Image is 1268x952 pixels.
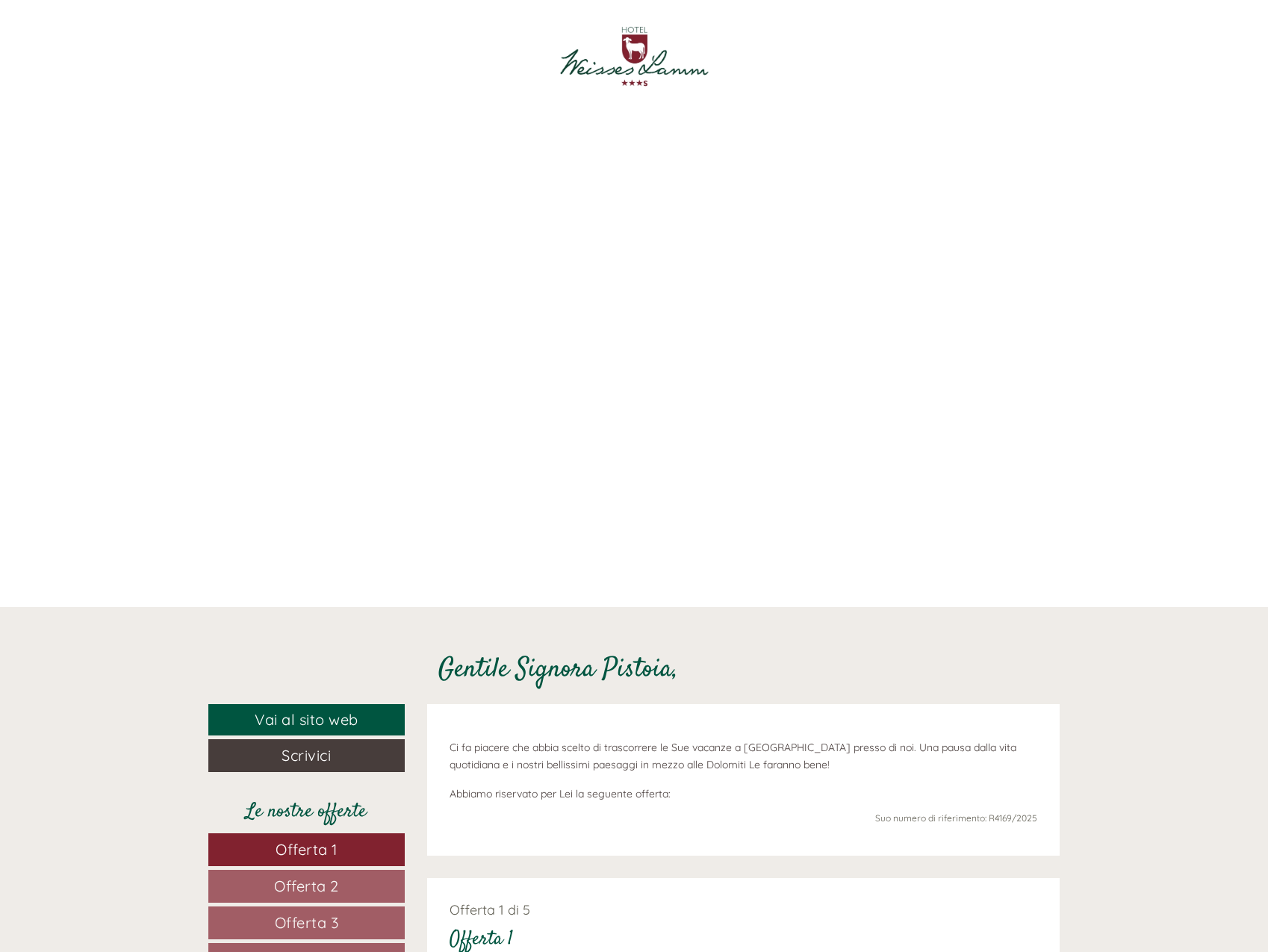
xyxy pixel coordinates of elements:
[208,704,405,736] a: Vai al sito web
[208,739,405,772] a: Scrivici
[450,787,671,800] span: Abbiamo riservato per Lei la seguente offerta:
[450,741,1016,771] span: Ci fa piacere che abbia scelto di trascorrere le Sue vacanze a [GEOGRAPHIC_DATA] presso di noi. U...
[875,812,1037,824] span: Suo numero di riferimento: R4169/2025
[208,798,405,826] div: Le nostre offerte
[275,913,339,932] span: Offerta 3
[274,877,339,895] span: Offerta 2
[276,840,338,859] span: Offerta 1
[438,656,678,685] h1: Gentile Signora Pistoia,
[450,901,530,918] span: Offerta 1 di 5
